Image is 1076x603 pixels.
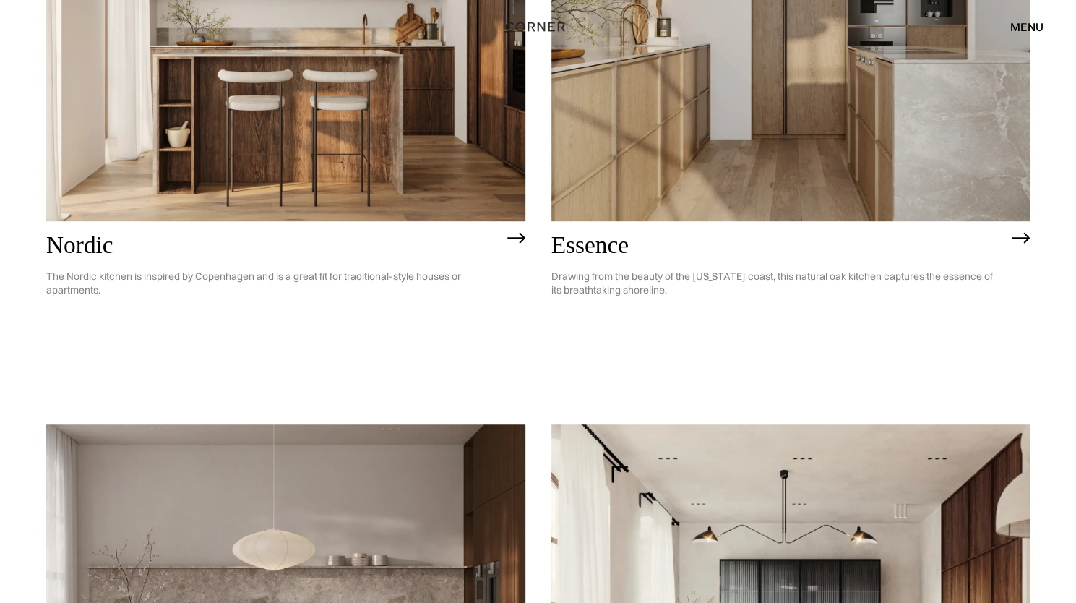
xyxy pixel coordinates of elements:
p: Drawing from the beauty of the [US_STATE] coast, this natural oak kitchen captures the essence of... [551,259,1005,308]
p: The Nordic kitchen is inspired by Copenhagen and is a great fit for traditional-style houses or a... [46,259,500,308]
h2: Essence [551,232,1005,259]
div: menu [996,14,1043,39]
h2: Nordic [46,232,500,259]
div: menu [1010,21,1043,33]
a: home [493,17,583,36]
